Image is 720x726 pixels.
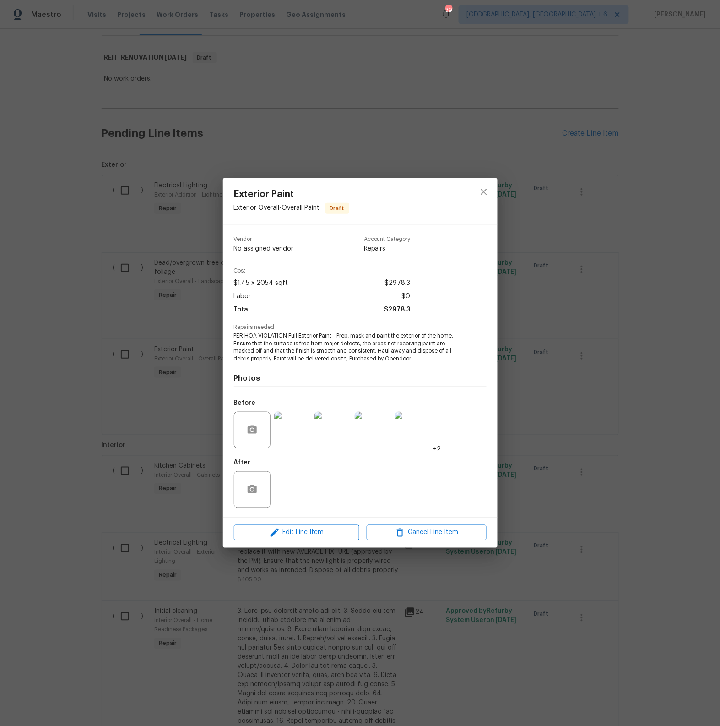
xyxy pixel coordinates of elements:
[367,525,487,541] button: Cancel Line Item
[402,290,411,303] span: $0
[234,303,250,317] span: Total
[234,332,461,363] span: PER HOA VIOLATION Full Exterior Paint - Prep, mask and paint the exterior of the home. Ensure tha...
[234,400,256,406] h5: Before
[384,303,411,317] span: $2978.3
[385,277,411,290] span: $2978.3
[234,525,359,541] button: Edit Line Item
[473,181,495,203] button: close
[369,527,484,539] span: Cancel Line Item
[234,236,294,242] span: Vendor
[234,268,411,274] span: Cost
[234,205,320,211] span: Exterior Overall - Overall Paint
[234,374,487,383] h4: Photos
[445,5,452,15] div: 39
[234,189,349,199] span: Exterior Paint
[326,204,348,213] span: Draft
[237,527,357,539] span: Edit Line Item
[364,236,411,242] span: Account Category
[234,324,487,330] span: Repairs needed
[234,244,294,253] span: No assigned vendor
[234,459,251,466] h5: After
[433,445,441,454] span: +2
[364,244,411,253] span: Repairs
[234,290,251,303] span: Labor
[234,277,288,290] span: $1.45 x 2054 sqft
